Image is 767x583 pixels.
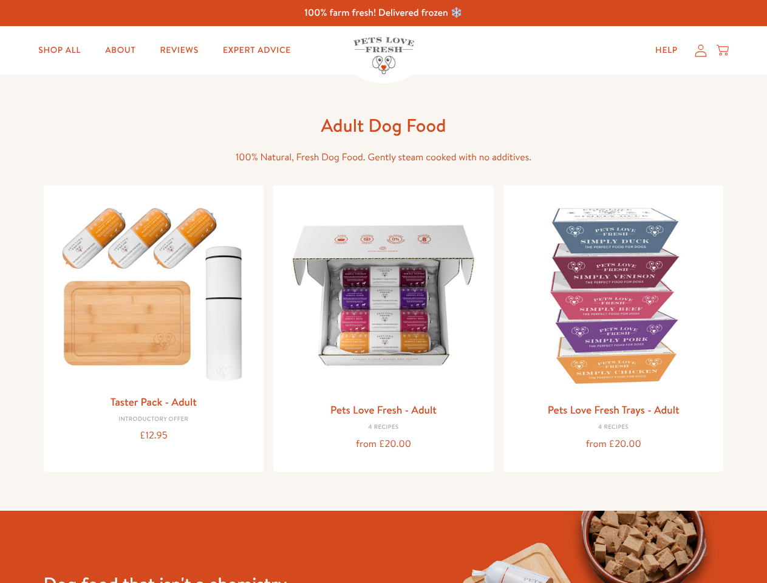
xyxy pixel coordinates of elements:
span: 100% Natural, Fresh Dog Food. Gently steam cooked with no additives. [236,151,531,164]
a: Taster Pack - Adult [111,394,197,409]
a: Help [646,38,687,63]
a: Shop All [29,38,90,63]
img: Pets Love Fresh Trays - Adult [513,195,714,396]
a: Expert Advice [213,38,301,63]
img: Pets Love Fresh - Adult [283,195,484,396]
img: Taster Pack - Adult [53,195,254,387]
a: About [95,38,145,63]
img: Pets Love Fresh [353,37,414,74]
div: £12.95 [53,428,254,444]
h1: Adult Dog Food [189,114,578,137]
div: Introductory Offer [53,416,254,423]
div: from £20.00 [513,436,714,452]
a: Reviews [150,38,208,63]
a: Pets Love Fresh Trays - Adult [548,402,680,417]
div: 4 Recipes [283,424,484,431]
a: Pets Love Fresh - Adult [330,402,437,417]
div: from £20.00 [283,436,484,452]
div: 4 Recipes [513,424,714,431]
